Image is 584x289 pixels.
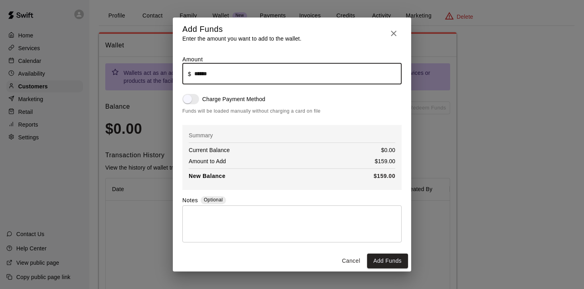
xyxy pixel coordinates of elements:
[204,197,223,203] span: Optional
[381,146,395,154] p: $0.00
[375,157,395,165] p: $159.00
[182,24,302,35] h5: Add Funds
[182,196,198,205] label: Notes
[373,172,395,180] p: $159.00
[189,146,230,154] p: Current Balance
[202,95,265,103] p: Charge Payment Method
[189,131,395,139] p: Summary
[367,254,408,268] button: Add Funds
[188,70,191,78] p: $
[182,35,302,43] p: Enter the amount you want to add to the wallet.
[182,56,203,62] label: Amount
[189,172,226,180] p: New Balance
[182,107,402,115] span: Funds will be loaded manually without charging a card on file
[338,254,364,268] button: Cancel
[189,157,226,165] p: Amount to Add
